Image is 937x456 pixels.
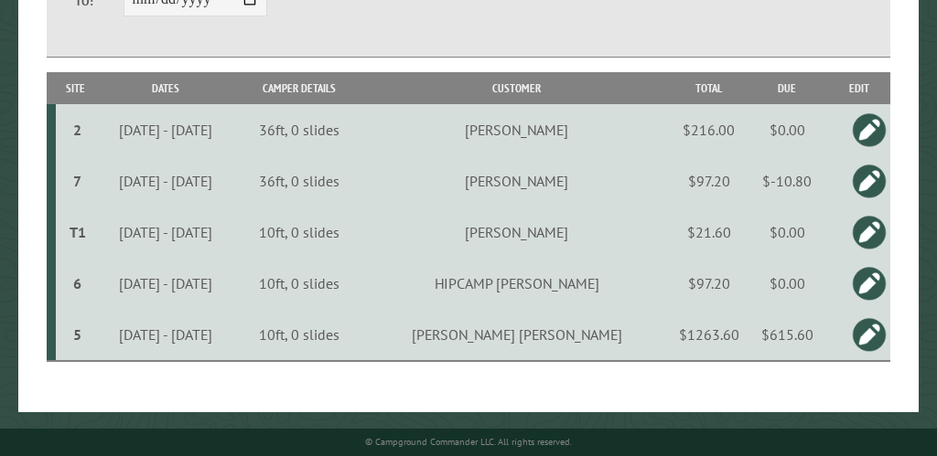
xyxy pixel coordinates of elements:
[829,72,890,104] th: Edit
[746,309,829,361] td: $615.60
[63,121,92,139] div: 2
[673,155,746,207] td: $97.20
[237,258,361,309] td: 10ft, 0 slides
[361,104,673,155] td: [PERSON_NAME]
[673,207,746,258] td: $21.60
[237,72,361,104] th: Camper Details
[746,207,829,258] td: $0.00
[746,258,829,309] td: $0.00
[673,72,746,104] th: Total
[673,104,746,155] td: $216.00
[63,223,92,241] div: T1
[63,274,92,292] div: 6
[746,104,829,155] td: $0.00
[361,207,673,258] td: [PERSON_NAME]
[237,155,361,207] td: 36ft, 0 slides
[97,172,234,190] div: [DATE] - [DATE]
[94,72,237,104] th: Dates
[361,258,673,309] td: HIPCAMP [PERSON_NAME]
[746,72,829,104] th: Due
[97,274,234,292] div: [DATE] - [DATE]
[365,436,572,448] small: © Campground Commander LLC. All rights reserved.
[237,207,361,258] td: 10ft, 0 slides
[361,309,673,361] td: [PERSON_NAME] [PERSON_NAME]
[63,172,92,190] div: 7
[97,121,234,139] div: [DATE] - [DATE]
[361,72,673,104] th: Customer
[746,155,829,207] td: $-10.80
[237,104,361,155] td: 36ft, 0 slides
[673,258,746,309] td: $97.20
[56,72,94,104] th: Site
[97,223,234,241] div: [DATE] - [DATE]
[673,309,746,361] td: $1263.60
[361,155,673,207] td: [PERSON_NAME]
[63,325,92,344] div: 5
[237,309,361,361] td: 10ft, 0 slides
[97,325,234,344] div: [DATE] - [DATE]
